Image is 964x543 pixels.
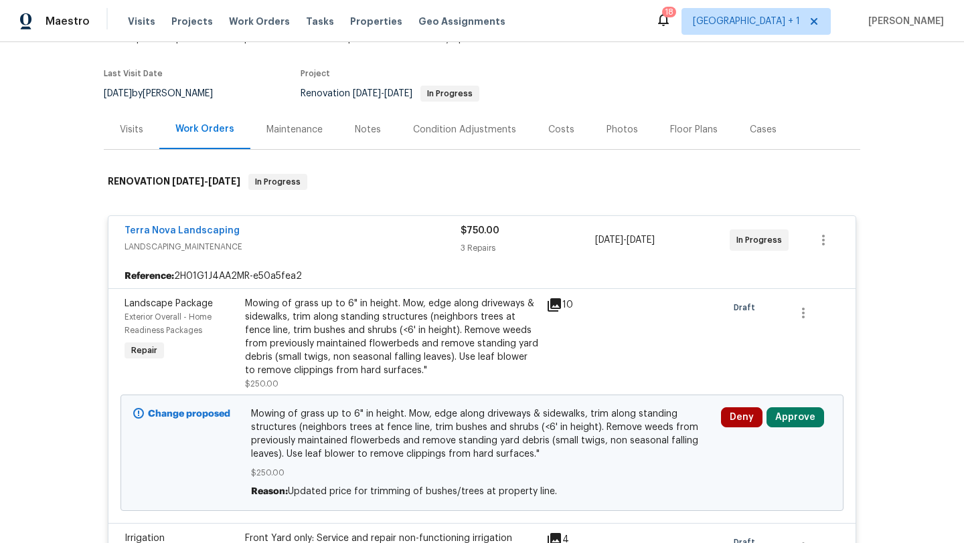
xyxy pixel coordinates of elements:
[736,233,787,247] span: In Progress
[250,175,306,189] span: In Progress
[595,235,623,245] span: [DATE]
[767,407,824,427] button: Approve
[120,123,143,136] div: Visits
[128,15,155,28] span: Visits
[108,264,856,288] div: 2H01G1J4AA2MR-e50a5fea2
[104,86,229,102] div: by [PERSON_NAME]
[104,89,132,98] span: [DATE]
[353,89,412,98] span: -
[251,407,714,461] span: Mowing of grass up to 6" in height. Mow, edge along driveways & sidewalks, trim along standing st...
[607,123,638,136] div: Photos
[301,70,330,78] span: Project
[126,344,163,357] span: Repair
[251,466,714,479] span: $250.00
[721,407,762,427] button: Deny
[422,90,478,98] span: In Progress
[208,177,240,186] span: [DATE]
[461,226,499,235] span: $750.00
[172,177,240,186] span: -
[627,235,655,245] span: [DATE]
[172,177,204,186] span: [DATE]
[266,123,323,136] div: Maintenance
[148,409,230,419] b: Change proposed
[125,269,174,283] b: Reference:
[665,5,673,19] div: 18
[175,122,234,136] div: Work Orders
[125,226,240,235] a: Terra Nova Landscaping
[734,301,760,314] span: Draft
[595,233,655,247] span: -
[251,487,288,496] span: Reason:
[353,89,381,98] span: [DATE]
[104,70,163,78] span: Last Visit Date
[125,240,461,253] span: LANDSCAPING_MAINTENANCE
[104,160,860,203] div: RENOVATION [DATE]-[DATE]In Progress
[125,534,165,543] span: Irrigation
[108,174,240,190] h6: RENOVATION
[461,241,595,255] div: 3 Repairs
[863,15,944,28] span: [PERSON_NAME]
[46,15,90,28] span: Maestro
[306,17,334,26] span: Tasks
[693,15,800,28] span: [GEOGRAPHIC_DATA] + 1
[288,487,557,496] span: Updated price for trimming of bushes/trees at property line.
[670,123,718,136] div: Floor Plans
[546,297,598,313] div: 10
[125,313,212,334] span: Exterior Overall - Home Readiness Packages
[350,15,402,28] span: Properties
[384,89,412,98] span: [DATE]
[245,297,538,377] div: Mowing of grass up to 6" in height. Mow, edge along driveways & sidewalks, trim along standing st...
[171,15,213,28] span: Projects
[125,299,213,308] span: Landscape Package
[413,123,516,136] div: Condition Adjustments
[548,123,574,136] div: Costs
[418,15,505,28] span: Geo Assignments
[301,89,479,98] span: Renovation
[245,380,278,388] span: $250.00
[355,123,381,136] div: Notes
[229,15,290,28] span: Work Orders
[750,123,777,136] div: Cases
